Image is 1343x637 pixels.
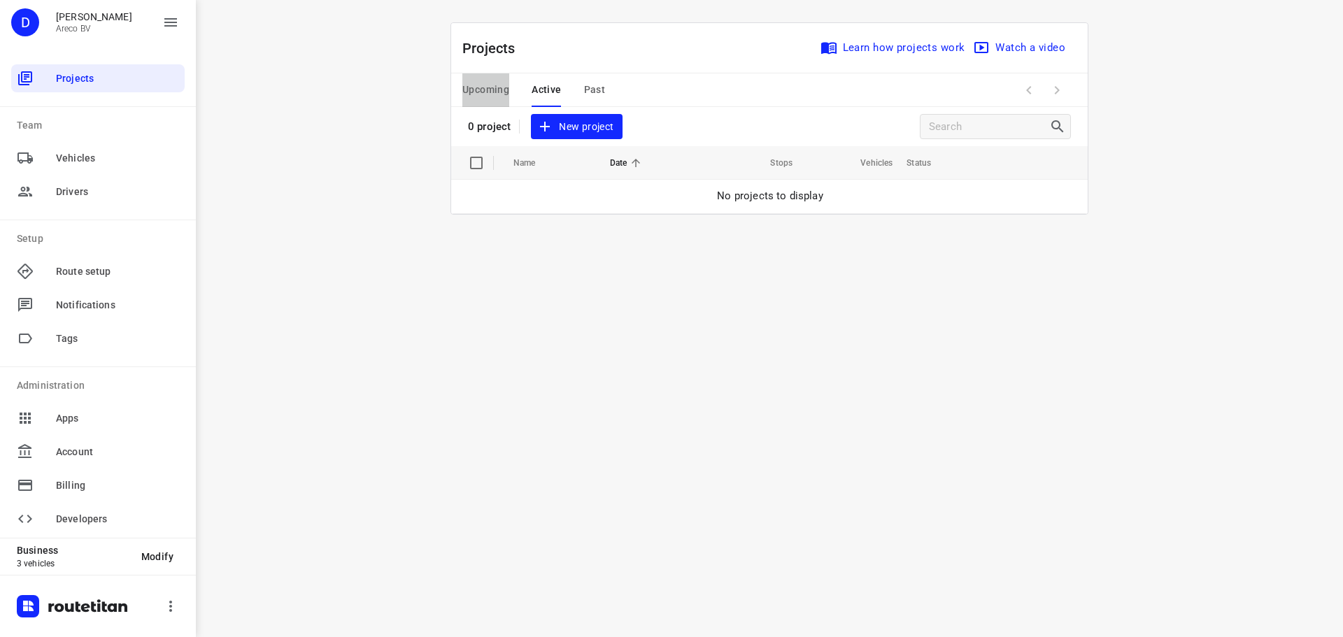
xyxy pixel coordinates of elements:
[17,545,130,556] p: Business
[11,404,185,432] div: Apps
[56,185,179,199] span: Drivers
[584,81,606,99] span: Past
[56,24,132,34] p: Areco BV
[610,155,646,171] span: Date
[56,71,179,86] span: Projects
[11,291,185,319] div: Notifications
[56,445,179,459] span: Account
[11,64,185,92] div: Projects
[56,478,179,493] span: Billing
[56,151,179,166] span: Vehicles
[1049,118,1070,135] div: Search
[513,155,554,171] span: Name
[11,505,185,533] div: Developers
[1043,76,1071,104] span: Next Page
[56,411,179,426] span: Apps
[56,264,179,279] span: Route setup
[17,559,130,568] p: 3 vehicles
[56,298,179,313] span: Notifications
[17,118,185,133] p: Team
[17,378,185,393] p: Administration
[17,231,185,246] p: Setup
[462,38,527,59] p: Projects
[907,155,949,171] span: Status
[532,81,561,99] span: Active
[11,324,185,352] div: Tags
[752,155,793,171] span: Stops
[11,471,185,499] div: Billing
[842,155,893,171] span: Vehicles
[11,178,185,206] div: Drivers
[130,544,185,569] button: Modify
[462,81,509,99] span: Upcoming
[141,551,173,562] span: Modify
[539,118,613,136] span: New project
[11,8,39,36] div: D
[56,512,179,527] span: Developers
[531,114,622,140] button: New project
[11,144,185,172] div: Vehicles
[11,257,185,285] div: Route setup
[929,116,1049,138] input: Search projects
[1015,76,1043,104] span: Previous Page
[56,11,132,22] p: Didier Evrard
[56,331,179,346] span: Tags
[468,120,511,133] p: 0 project
[11,438,185,466] div: Account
